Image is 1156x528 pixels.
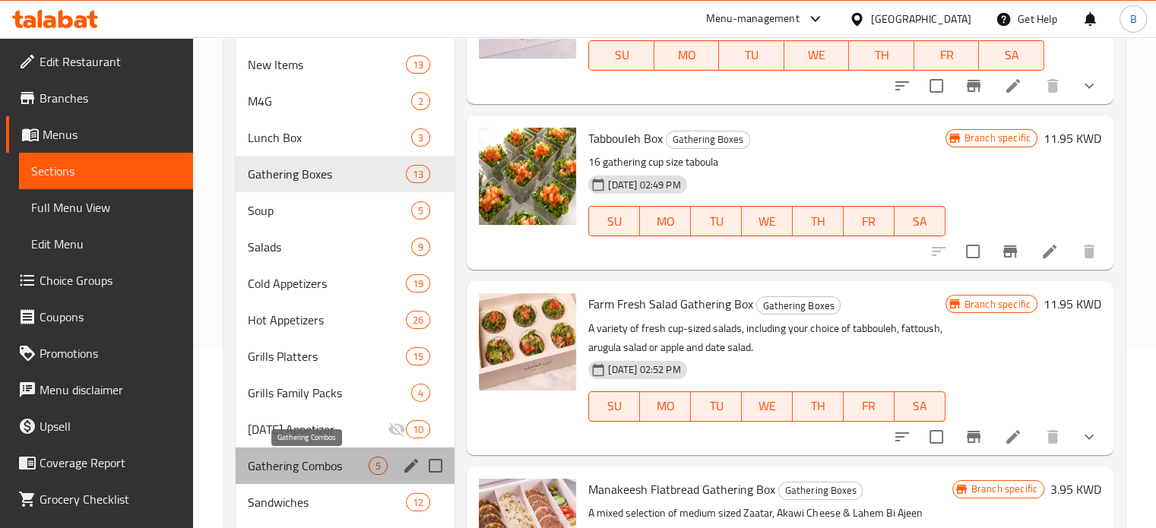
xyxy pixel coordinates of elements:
[595,210,634,232] span: SU
[236,265,455,302] div: Cold Appetizers19
[748,210,787,232] span: WE
[588,127,663,150] span: Tabbouleh Box
[412,131,429,145] span: 3
[748,395,787,417] span: WE
[236,192,455,229] div: Soup5
[1071,419,1107,455] button: show more
[985,44,1038,66] span: SA
[40,344,181,362] span: Promotions
[640,206,691,236] button: MO
[1004,77,1022,95] a: Edit menu item
[1034,68,1071,104] button: delete
[407,277,429,291] span: 19
[248,92,412,110] span: M4G
[43,125,181,144] span: Menus
[1050,479,1101,500] h6: 3.95 KWD
[19,226,193,262] a: Edit Menu
[844,391,895,422] button: FR
[248,165,407,183] span: Gathering Boxes
[400,454,423,477] button: edit
[979,40,1044,71] button: SA
[31,162,181,180] span: Sections
[1044,128,1101,149] h6: 11.95 KWD
[1004,428,1022,446] a: Edit menu item
[1071,233,1107,270] button: delete
[778,482,863,500] div: Gathering Boxes
[6,408,193,444] a: Upsell
[40,417,181,435] span: Upsell
[406,311,430,329] div: items
[850,395,888,417] span: FR
[248,311,407,329] span: Hot Appetizers
[236,375,455,411] div: Grills Family Packs4
[6,481,193,517] a: Grocery Checklist
[248,201,412,220] span: Soup
[1080,428,1098,446] svg: Show Choices
[660,44,714,66] span: MO
[697,395,736,417] span: TU
[602,178,686,192] span: [DATE] 02:49 PM
[248,347,407,365] span: Grills Platters
[40,89,181,107] span: Branches
[790,44,844,66] span: WE
[236,156,455,192] div: Gathering Boxes13
[407,167,429,182] span: 13
[965,482,1044,496] span: Branch specific
[871,11,971,27] div: [GEOGRAPHIC_DATA]
[236,447,455,484] div: Gathering Combos5edit
[31,235,181,253] span: Edit Menu
[849,40,914,71] button: TH
[884,419,920,455] button: sort-choices
[691,206,742,236] button: TU
[236,338,455,375] div: Grills Platters15
[799,210,838,232] span: TH
[691,391,742,422] button: TU
[6,43,193,80] a: Edit Restaurant
[855,44,908,66] span: TH
[248,128,412,147] span: Lunch Box
[479,293,576,390] img: Farm Fresh Salad Gathering Box
[369,457,388,475] div: items
[407,422,429,437] span: 10
[236,484,455,520] div: Sandwiches12
[40,52,181,71] span: Edit Restaurant
[236,119,455,156] div: Lunch Box3
[479,128,576,225] img: Tabbouleh Box
[757,297,840,315] span: Gathering Boxes
[40,271,181,289] span: Choice Groups
[248,384,412,402] span: Grills Family Packs
[412,204,429,218] span: 5
[588,40,654,71] button: SU
[248,420,388,438] span: [DATE] Appetizer
[248,55,407,74] span: New Items
[411,238,430,256] div: items
[850,210,888,232] span: FR
[248,457,369,475] span: Gathering Combos
[646,210,685,232] span: MO
[407,313,429,327] span: 26
[412,386,429,400] span: 4
[588,292,753,315] span: Farm Fresh Salad Gathering Box
[914,40,980,71] button: FR
[958,297,1037,311] span: Branch specific
[1044,293,1101,315] h6: 11.95 KWD
[31,198,181,217] span: Full Menu View
[588,206,640,236] button: SU
[19,189,193,226] a: Full Menu View
[411,384,430,402] div: items
[602,362,686,377] span: [DATE] 02:52 PM
[901,395,939,417] span: SA
[248,238,412,256] div: Salads
[844,206,895,236] button: FR
[725,44,778,66] span: TU
[920,421,952,453] span: Select to update
[406,420,430,438] div: items
[588,319,945,357] p: A variety of fresh cup-sized salads, including your choice of tabbouleh, fattoush, arugula salad ...
[1040,242,1059,261] a: Edit menu item
[411,201,430,220] div: items
[6,335,193,371] a: Promotions
[236,46,455,83] div: New Items13
[407,495,429,510] span: 12
[654,40,720,71] button: MO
